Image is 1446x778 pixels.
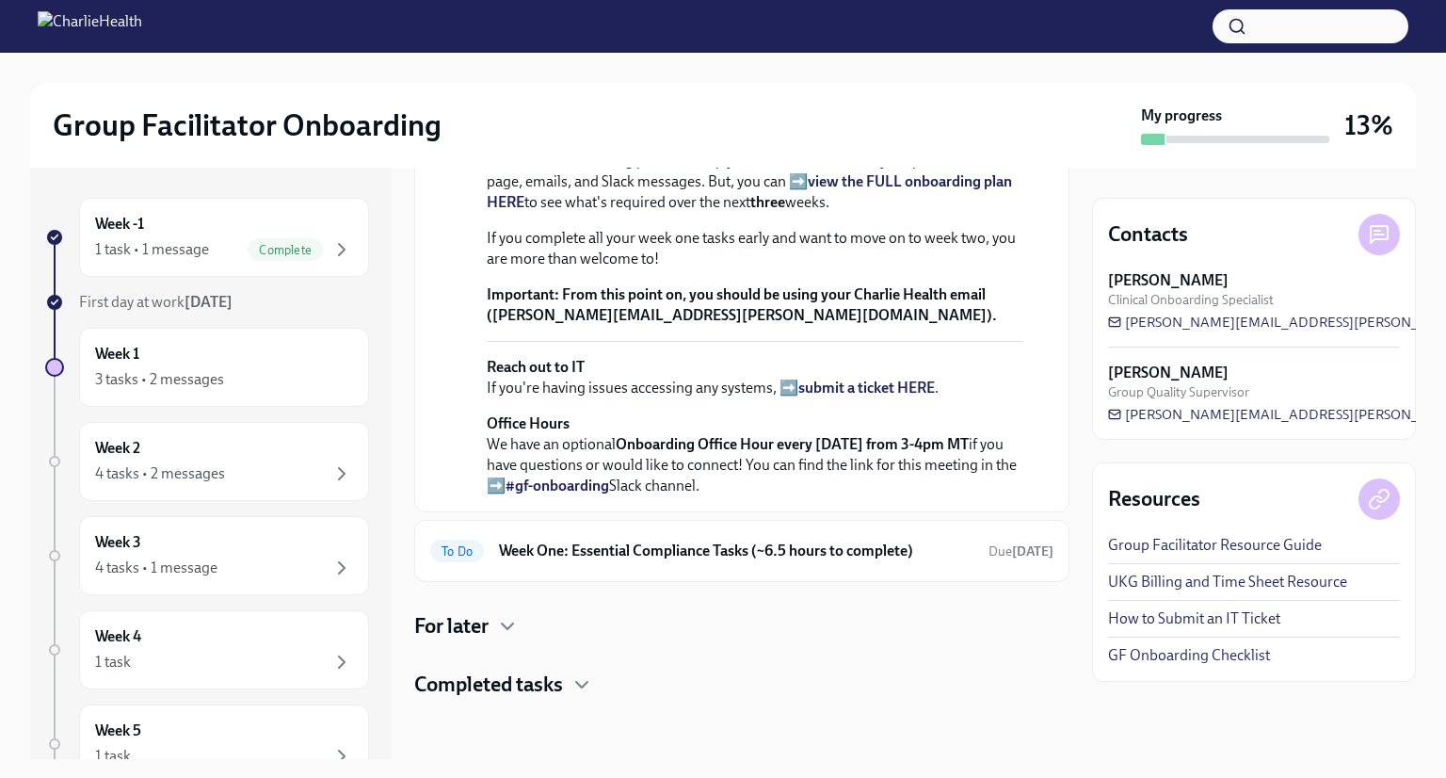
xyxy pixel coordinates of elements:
strong: My progress [1141,105,1222,126]
div: 1 task [95,746,131,767]
a: How to Submit an IT Ticket [1108,608,1280,629]
strong: Office Hours [487,414,570,432]
strong: Reach out to IT [487,358,585,376]
strong: [DATE] [1012,543,1053,559]
a: UKG Billing and Time Sheet Resource [1108,572,1347,592]
span: Due [988,543,1053,559]
strong: [PERSON_NAME] [1108,270,1229,291]
a: Week 34 tasks • 1 message [45,516,369,595]
h6: Week -1 [95,214,144,235]
h6: Week 3 [95,532,141,553]
p: If you complete all your week one tasks early and want to move on to week two, you are more than ... [487,228,1023,269]
h6: Week 5 [95,721,141,741]
span: To Do [430,544,484,559]
a: submit a ticket HERE [798,379,935,397]
a: #gf-onboarding [506,477,609,494]
h6: Week 4 [95,626,141,647]
h6: Week 2 [95,438,140,459]
strong: [PERSON_NAME] [1108,363,1229,383]
span: First day at work [79,293,233,311]
strong: Important: [487,285,559,303]
div: 4 tasks • 1 message [95,558,217,578]
strong: Onboarding Office Hour every [DATE] from 3-4pm MT [616,435,969,453]
p: Your Dado onboarding plan will keep you on track of tasks via your personalized page, emails, and... [487,151,1023,213]
h4: For later [414,612,489,640]
div: For later [414,612,1069,640]
h3: 13% [1344,108,1393,142]
strong: From this point on, you should be using your Charlie Health email ([PERSON_NAME][EMAIL_ADDRESS][P... [487,285,997,324]
h6: Week 1 [95,344,139,365]
strong: [DATE] [185,293,233,311]
a: Week -11 task • 1 messageComplete [45,198,369,277]
span: Complete [248,243,323,257]
div: 4 tasks • 2 messages [95,463,225,484]
strong: three [750,193,785,211]
a: First day at work[DATE] [45,292,369,313]
h4: Resources [1108,485,1200,513]
a: Group Facilitator Resource Guide [1108,535,1322,556]
h4: Contacts [1108,220,1188,249]
h4: Completed tasks [414,671,563,699]
span: Clinical Onboarding Specialist [1108,291,1274,309]
div: 1 task [95,652,131,673]
a: Week 24 tasks • 2 messages [45,422,369,501]
img: CharlieHealth [38,11,142,41]
h2: Group Facilitator Onboarding [53,106,442,144]
a: To DoWeek One: Essential Compliance Tasks (~6.5 hours to complete)Due[DATE] [430,536,1053,566]
p: We have an optional if you have questions or would like to connect! You can find the link for thi... [487,413,1023,496]
div: Completed tasks [414,671,1069,699]
a: Week 13 tasks • 2 messages [45,328,369,407]
h6: Week One: Essential Compliance Tasks (~6.5 hours to complete) [499,541,973,561]
div: 1 task • 1 message [95,239,209,260]
a: GF Onboarding Checklist [1108,645,1270,666]
span: September 22nd, 2025 09:00 [988,543,1053,560]
div: 3 tasks • 2 messages [95,369,224,390]
a: Week 41 task [45,610,369,689]
p: If you're having issues accessing any systems, ➡️ . [487,357,1023,398]
span: Group Quality Supervisor [1108,383,1249,401]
